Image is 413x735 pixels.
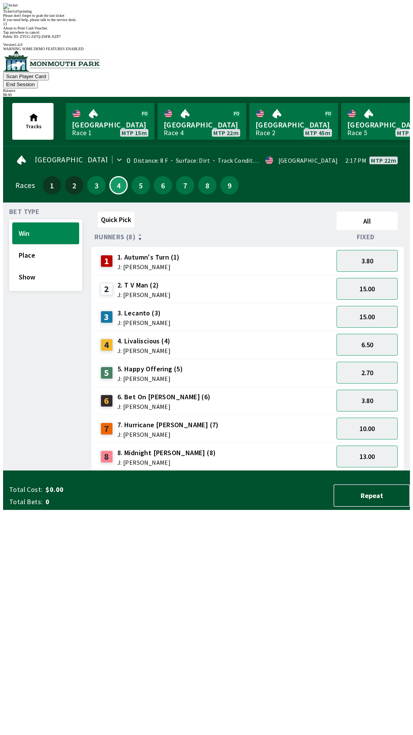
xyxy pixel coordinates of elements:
div: [GEOGRAPHIC_DATA] [278,157,338,163]
button: 5 [132,176,150,194]
span: 3.80 [361,256,373,265]
button: 3.80 [337,250,398,272]
span: 7. Hurricane [PERSON_NAME] (7) [117,420,219,430]
span: 2.70 [361,368,373,377]
span: 1 [45,183,59,188]
span: 6.50 [361,340,373,349]
div: 2 [101,283,113,295]
span: 4. Livaliscious (4) [117,336,171,346]
button: Repeat [333,484,410,507]
button: 2 [65,176,83,194]
div: Tap anywhere to cancel. [3,30,410,34]
button: End Session [3,80,38,88]
span: 2:17 PM [345,157,366,163]
button: 15.00 [337,306,398,328]
div: Race 5 [347,130,367,136]
span: 7 [178,183,192,188]
div: Race 1 [72,130,92,136]
div: 3 [101,311,113,323]
span: J: [PERSON_NAME] [117,403,211,410]
span: Win [19,229,73,238]
button: 6.50 [337,334,398,356]
span: Track Condition: Firm [210,157,277,164]
div: Race 2 [255,130,275,136]
div: WARNING SOME DEMO FEATURES ENABLED [3,47,410,51]
span: 8 [200,183,215,188]
button: 9 [220,176,239,194]
span: J: [PERSON_NAME] [117,348,171,354]
span: 10.00 [359,424,375,433]
span: Total Bets: [9,497,42,506]
a: [GEOGRAPHIC_DATA]Race 2MTP 45m [249,103,338,140]
div: Runners (8) [94,233,333,241]
button: 8 [198,176,216,194]
span: 15.00 [359,312,375,321]
div: 0 [127,157,130,163]
span: Show [19,273,73,281]
span: Distance: 8 F [133,157,168,164]
span: If you need help, please talk to the service desk. [3,18,76,22]
button: Win [12,222,79,244]
img: ticket [3,3,18,9]
span: MTP 45m [305,130,330,136]
span: 13.00 [359,452,375,461]
span: Place [19,251,73,260]
span: 4 [112,183,125,187]
a: [GEOGRAPHIC_DATA]Race 1MTP 15m [66,103,154,140]
span: 2 [67,183,81,188]
div: Balance [3,88,410,93]
span: J: [PERSON_NAME] [117,320,171,326]
span: Tracks [26,123,42,130]
button: 15.00 [337,278,398,300]
button: 4 [109,176,128,194]
span: Fixed [357,234,375,240]
span: Surface: Dirt [168,157,210,164]
button: 13.00 [337,446,398,467]
span: 0 [46,497,166,506]
span: Total Cost: [9,485,42,494]
button: Quick Pick [98,212,135,227]
span: 8. Midnight [PERSON_NAME] (8) [117,448,216,458]
span: J: [PERSON_NAME] [117,264,180,270]
div: Race 4 [164,130,184,136]
div: Ticket 1 of 1 printing [3,9,410,13]
div: 13 [3,22,410,26]
span: ZTUG-Z47Q-Z6FR-XZP7 [20,34,61,39]
button: Scan Player Card [3,72,49,80]
div: 1 [101,255,113,267]
span: Quick Pick [101,215,131,224]
span: Repeat [340,491,403,500]
span: J: [PERSON_NAME] [117,376,183,382]
button: 6 [154,176,172,194]
button: 10.00 [337,418,398,439]
button: 1 [43,176,61,194]
span: [GEOGRAPHIC_DATA] [164,120,240,130]
span: 3. Lecanto (3) [117,308,171,318]
img: venue logo [3,51,100,72]
button: 2.70 [337,362,398,384]
div: Please don't forget to grab the last ticket [3,13,410,18]
div: Fixed [333,233,401,241]
button: All [337,212,398,230]
span: MTP 15m [122,130,147,136]
span: 3.80 [361,396,373,405]
span: 3 [89,183,104,188]
span: [GEOGRAPHIC_DATA] [35,157,108,163]
span: 1. Autumn's Turn (1) [117,252,180,262]
div: 4 [101,339,113,351]
span: All [340,217,394,225]
div: 6 [101,395,113,407]
div: $ 8.00 [3,93,410,97]
span: Bet Type [9,209,39,215]
span: 5. Happy Offering (5) [117,364,183,374]
button: Tracks [12,103,54,140]
button: Show [12,266,79,288]
div: Races [15,182,35,188]
div: Version 1.4.0 [3,42,410,47]
button: 3.80 [337,390,398,412]
span: [GEOGRAPHIC_DATA] [255,120,332,130]
span: $0.00 [46,485,166,494]
div: 5 [101,367,113,379]
span: 6. Bet On [PERSON_NAME] (6) [117,392,211,402]
div: 8 [101,451,113,463]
